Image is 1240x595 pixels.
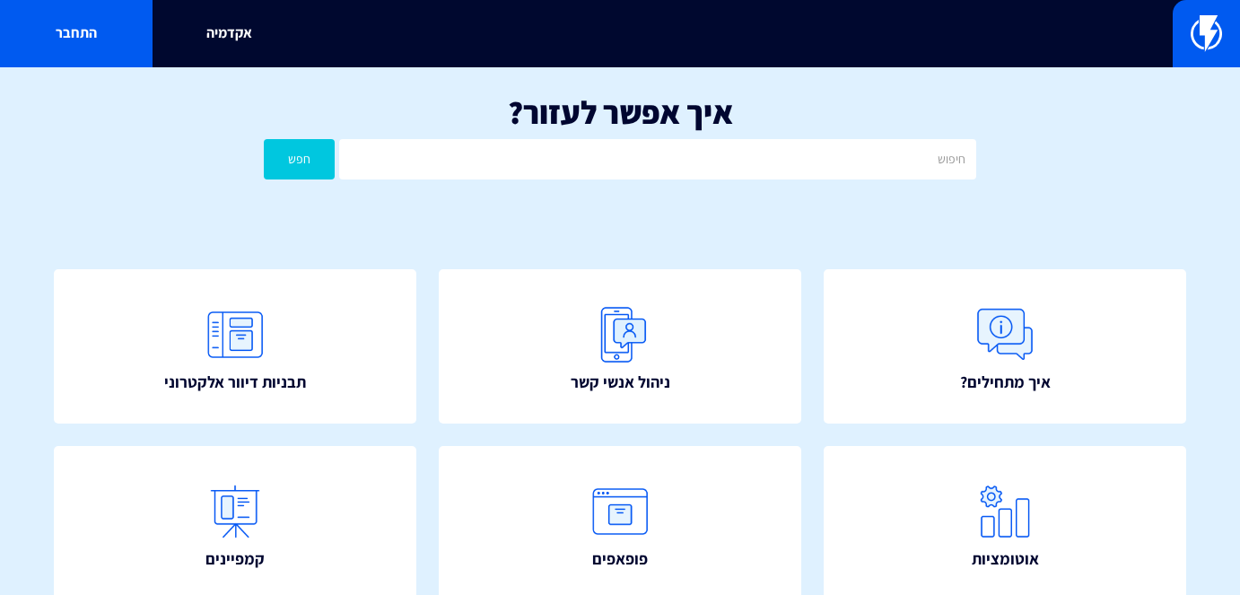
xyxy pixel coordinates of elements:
[972,547,1039,571] span: אוטומציות
[824,269,1186,424] a: איך מתחילים?
[54,269,416,424] a: תבניות דיוור אלקטרוני
[960,371,1051,394] span: איך מתחילים?
[164,371,306,394] span: תבניות דיוור אלקטרוני
[592,547,648,571] span: פופאפים
[264,139,335,179] button: חפש
[205,547,265,571] span: קמפיינים
[439,269,801,424] a: ניהול אנשי קשר
[339,139,975,179] input: חיפוש
[571,371,670,394] span: ניהול אנשי קשר
[27,94,1213,130] h1: איך אפשר לעזור?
